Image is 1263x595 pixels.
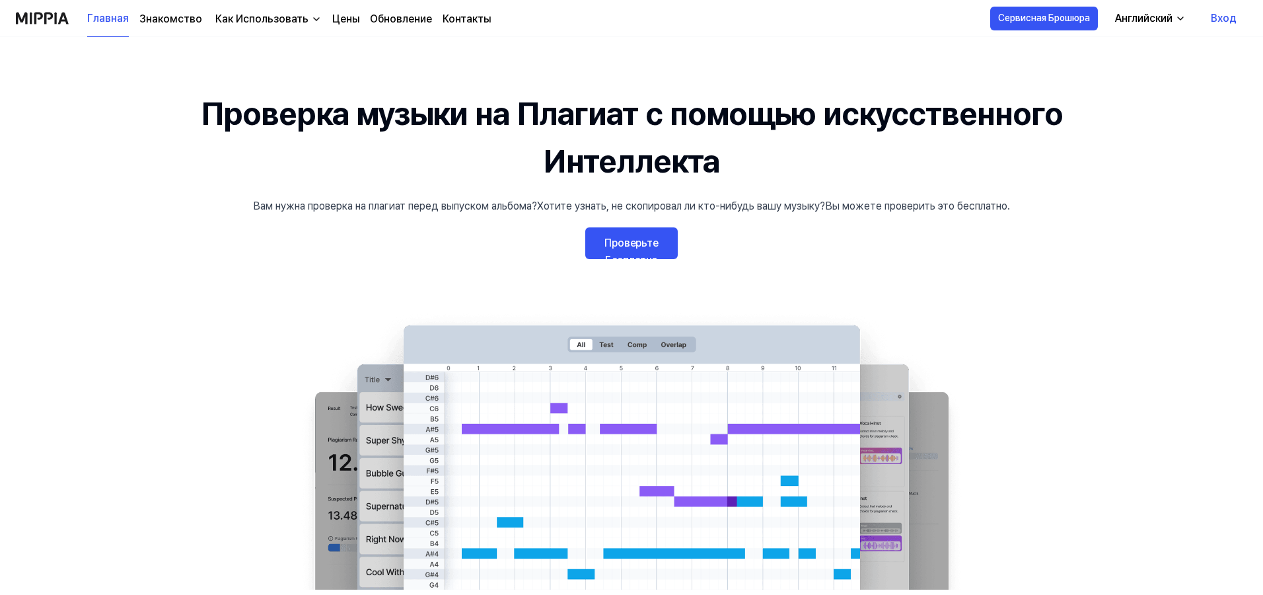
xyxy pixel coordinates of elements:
ya-tr-span: Знакомство [139,13,202,25]
ya-tr-span: Цены [332,13,359,25]
ya-tr-span: Вам нужна проверка на плагиат перед выпуском альбома? [253,200,537,212]
ya-tr-span: Вход [1211,11,1237,26]
img: основное Изображение [288,312,975,590]
ya-tr-span: Английский [1115,12,1173,24]
a: Проверьте Бесплатно [585,227,678,259]
ya-tr-span: Проверьте Бесплатно [604,237,659,266]
ya-tr-span: Обновление [370,13,432,25]
ya-tr-span: Контакты [443,13,491,25]
ya-tr-span: Вы можете проверить это бесплатно. [825,200,1010,212]
ya-tr-span: Главная [87,11,129,26]
ya-tr-span: Как Использовать [215,13,308,25]
button: Английский [1104,5,1194,32]
img: вниз [311,14,322,24]
a: Контакты [443,11,491,27]
a: Главная [87,1,129,37]
ya-tr-span: Проверка музыки на Плагиат с помощью искусственного Интеллекта [201,95,1063,180]
ya-tr-span: Хотите узнать, не скопировал ли кто-нибудь вашу музыку? [537,200,825,212]
a: Обновление [370,11,432,27]
ya-tr-span: Сервисная Брошюра [998,11,1090,25]
button: Как Использовать [213,11,322,27]
a: Цены [332,11,359,27]
a: Знакомство [139,11,202,27]
button: Сервисная Брошюра [990,7,1098,30]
